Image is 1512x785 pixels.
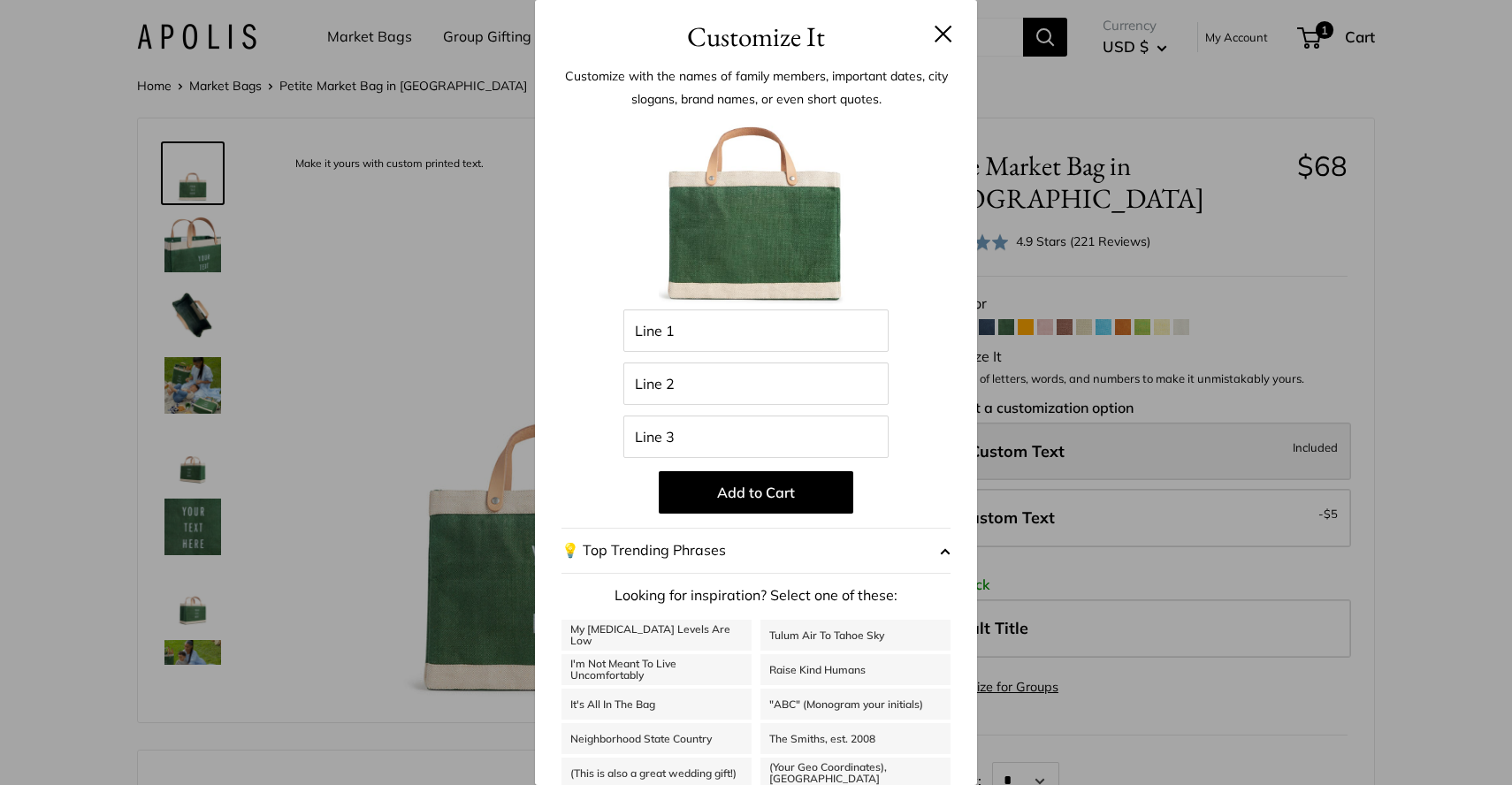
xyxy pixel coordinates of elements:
[561,689,752,720] a: It's All In The Bag
[659,471,853,514] button: Add to Cart
[561,583,951,609] p: Looking for inspiration? Select one of these:
[760,689,951,720] a: "ABC" (Monogram your initials)
[760,723,951,754] a: The Smiths, est. 2008
[561,65,951,111] p: Customize with the names of family members, important dates, city slogans, brand names, or even s...
[561,16,951,57] h3: Customize It
[561,620,752,651] a: My [MEDICAL_DATA] Levels Are Low
[561,723,752,754] a: Neighborhood State Country
[561,528,951,574] button: 💡 Top Trending Phrases
[561,654,752,685] a: I'm Not Meant To Live Uncomfortably
[760,654,951,685] a: Raise Kind Humans
[659,115,853,309] img: Customizer_PMB_Green.jpg
[760,620,951,651] a: Tulum Air To Tahoe Sky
